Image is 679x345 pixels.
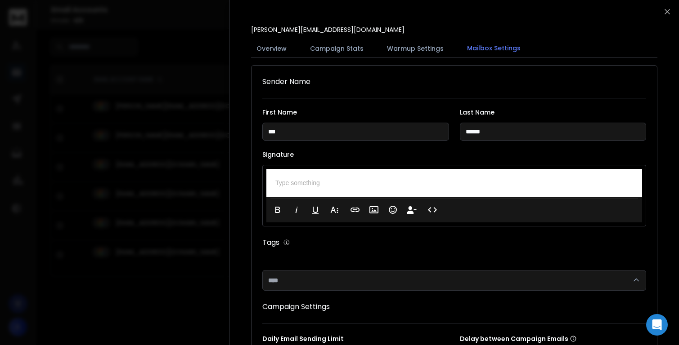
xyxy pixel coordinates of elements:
button: Bold (⌘B) [269,201,286,219]
label: First Name [262,109,449,115]
button: Italic (⌘I) [288,201,305,219]
h1: Tags [262,237,279,248]
button: More Text [326,201,343,219]
label: Last Name [460,109,647,115]
button: Overview [251,39,292,58]
p: [PERSON_NAME][EMAIL_ADDRESS][DOMAIN_NAME] [251,25,405,34]
button: Campaign Stats [305,39,369,58]
h1: Sender Name [262,76,646,87]
button: Insert Unsubscribe Link [403,201,420,219]
button: Warmup Settings [382,39,449,58]
button: Emoticons [384,201,401,219]
label: Signature [262,151,646,158]
p: Delay between Campaign Emails [460,334,647,343]
div: Open Intercom Messenger [646,314,668,336]
button: Insert Link (⌘K) [346,201,364,219]
button: Mailbox Settings [462,38,526,59]
h1: Campaign Settings [262,301,646,312]
button: Underline (⌘U) [307,201,324,219]
button: Insert Image (⌘P) [365,201,382,219]
button: Code View [424,201,441,219]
